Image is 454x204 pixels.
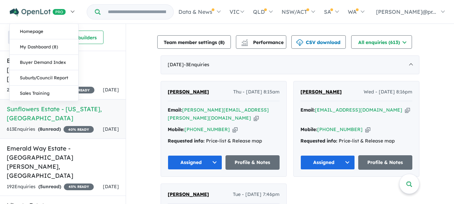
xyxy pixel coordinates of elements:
[38,183,61,190] strong: ( unread)
[102,5,172,19] input: Try estate name, suburb, builder or developer
[358,155,413,170] a: Profile & Notes
[242,39,248,43] img: line-chart.svg
[38,126,61,132] strong: ( unread)
[300,155,355,170] button: Assigned
[10,86,78,101] a: Sales Training
[64,126,94,133] span: 40 % READY
[10,70,78,86] a: Suburb/Council Report
[300,88,342,96] a: [PERSON_NAME]
[168,137,280,145] div: Price-list & Release map
[296,39,303,46] img: download icon
[364,88,412,96] span: Wed - [DATE] 8:16pm
[291,35,346,49] button: CSV download
[40,126,42,132] span: 8
[254,115,259,122] button: Copy
[168,138,205,144] strong: Requested info:
[168,191,209,199] a: [PERSON_NAME]
[103,87,119,93] span: [DATE]
[64,87,94,93] span: 40 % READY
[300,138,337,144] strong: Requested info:
[376,8,436,15] span: [PERSON_NAME]@pr...
[242,39,284,45] span: Performance
[168,107,182,113] strong: Email:
[241,41,248,46] img: bar-chart.svg
[157,35,231,49] button: Team member settings (8)
[225,155,280,170] a: Profile & Notes
[300,137,412,145] div: Price-list & Release map
[168,155,222,170] button: Assigned
[161,55,419,74] div: [DATE]
[184,126,230,132] a: [PHONE_NUMBER]
[7,56,119,83] h5: Burgundy Estate - [GEOGRAPHIC_DATA] , [GEOGRAPHIC_DATA]
[10,24,78,39] a: Homepage
[405,107,410,114] button: Copy
[317,126,363,132] a: [PHONE_NUMBER]
[103,126,119,132] span: [DATE]
[10,55,78,70] a: Buyer Demand Index
[168,126,184,132] strong: Mobile:
[168,107,269,121] a: [PERSON_NAME][EMAIL_ADDRESS][PERSON_NAME][DOMAIN_NAME]
[10,39,78,55] a: My Dashboard (8)
[168,89,209,95] span: [PERSON_NAME]
[300,107,315,113] strong: Email:
[168,191,209,197] span: [PERSON_NAME]
[64,183,94,190] span: 45 % READY
[220,39,223,45] span: 8
[7,125,94,133] div: 613 Enquir ies
[103,183,119,190] span: [DATE]
[300,126,317,132] strong: Mobile:
[168,88,209,96] a: [PERSON_NAME]
[233,88,280,96] span: Thu - [DATE] 8:15am
[40,183,43,190] span: 5
[7,86,94,94] div: 227 Enquir ies
[315,107,402,113] a: [EMAIL_ADDRESS][DOMAIN_NAME]
[7,144,119,180] h5: Emerald Way Estate - [GEOGRAPHIC_DATA][PERSON_NAME] , [GEOGRAPHIC_DATA]
[7,183,94,191] div: 192 Enquir ies
[365,126,370,133] button: Copy
[10,8,66,16] img: Openlot PRO Logo White
[300,89,342,95] span: [PERSON_NAME]
[7,105,119,123] h5: Sunflowers Estate - [US_STATE] , [GEOGRAPHIC_DATA]
[184,62,209,68] span: - 3 Enquir ies
[236,35,286,49] button: Performance
[233,126,238,133] button: Copy
[351,35,412,49] button: All enquiries (613)
[233,191,280,199] span: Tue - [DATE] 7:46pm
